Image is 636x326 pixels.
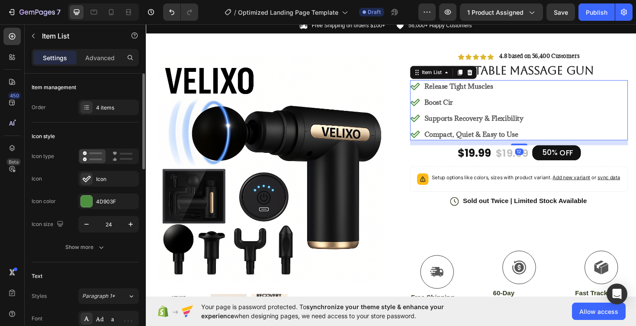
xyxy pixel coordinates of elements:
[65,243,106,252] div: Show more
[295,78,400,89] p: Boost Cir
[572,303,626,320] button: Allow access
[295,96,400,105] strong: Supports Recovery & Flexibility
[32,239,139,255] button: Show more
[201,302,478,320] span: Your page is password protected. To when designing pages, we need access to your store password.
[368,8,381,16] span: Draft
[391,132,400,139] div: 12
[201,303,444,320] span: synchronize your theme style & enhance your experience
[32,272,42,280] div: Text
[32,175,42,183] div: Icon
[78,288,139,304] button: Paragraph 1*
[32,103,46,111] div: Order
[146,23,636,297] iframe: Design area
[32,132,55,140] div: Icon style
[32,152,54,160] div: Icon type
[336,184,467,193] p: Sold out Twice | Limited Stock Available
[96,104,137,112] div: 4 items
[479,160,502,166] span: sync data
[291,48,315,56] div: Item List
[3,3,64,21] button: 7
[32,84,76,91] div: Item management
[32,219,65,230] div: Icon size
[330,129,366,146] div: $19.99
[554,9,568,16] span: Save
[32,292,47,300] div: Styles
[238,8,338,17] span: Optimized Landing Page Template
[280,41,511,58] h1: Home Portable Massage Gun
[96,175,137,183] div: Icon
[280,199,511,227] button: Add to cart
[281,286,336,304] p: Free Shipping on orders $100+
[370,130,406,146] div: $19.99
[96,198,137,206] div: 4D903F
[43,53,67,62] p: Settings
[303,159,502,168] p: Setup options like colors, sizes with product variant.
[6,158,21,165] div: Beta
[42,31,116,41] p: Item List
[578,3,615,21] button: Publish
[96,315,137,323] div: Adamina
[372,207,418,218] div: Add to cart
[471,160,502,166] span: or
[32,197,56,205] div: Icon color
[295,113,394,122] strong: Compact, Quiet & Easy to Use
[8,92,21,99] div: 450
[57,7,61,17] p: 7
[163,3,198,21] div: Undo/Redo
[437,131,454,143] div: OFF
[85,53,115,62] p: Advanced
[460,3,543,21] button: 1 product assigned
[607,284,627,304] div: Open Intercom Messenger
[579,307,618,316] span: Allow access
[234,8,236,17] span: /
[546,3,575,21] button: Save
[32,315,42,323] div: Font
[82,292,115,300] span: Paragraph 1*
[586,8,607,17] div: Publish
[375,31,459,39] strong: 4.8 based on 56,400 Customers
[455,281,510,308] p: Fast Tracked Shipping Worldwide!
[431,160,471,166] span: Add new variant
[295,61,400,72] p: Release Tight Muscles
[368,281,423,308] p: 60-Day MoneyBack Guarantee!
[419,131,437,142] div: 50%
[467,8,524,17] span: 1 product assigned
